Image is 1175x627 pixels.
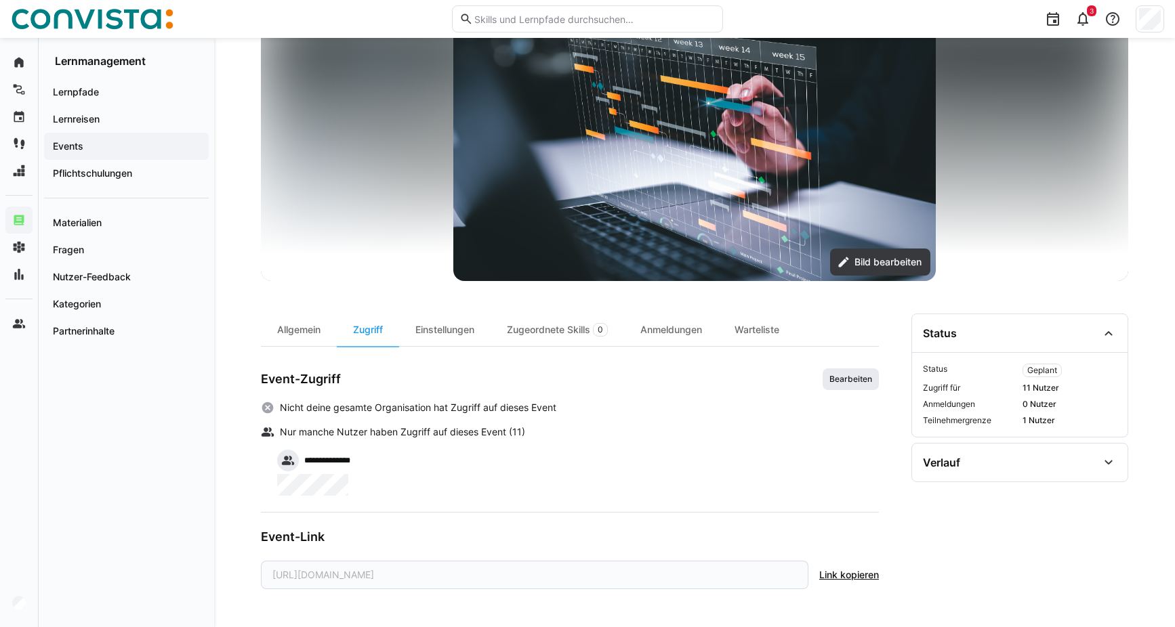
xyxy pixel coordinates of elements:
span: Bearbeiten [828,374,873,385]
span: Anmeldungen [923,399,1017,410]
h3: Event-Zugriff [261,372,341,387]
h3: Event-Link [261,529,879,544]
div: Status [923,326,957,340]
div: [URL][DOMAIN_NAME] [261,561,808,589]
span: 3 [1090,7,1094,15]
div: Warteliste [718,313,796,346]
span: Nur manche Nutzer haben Zugriff auf dieses Event (11) [280,425,525,439]
span: 1 Nutzer [1023,415,1117,426]
span: 0 Nutzer [1023,399,1117,410]
span: Status [923,364,1017,377]
div: Anmeldungen [624,313,718,346]
div: Zugriff [337,313,399,346]
div: Verlauf [923,456,960,469]
span: Geplant [1027,365,1057,376]
span: 0 [598,324,603,335]
span: Teilnehmergrenze [923,415,1017,426]
button: Bild bearbeiten [830,248,930,276]
span: Bild bearbeiten [852,255,924,269]
input: Skills und Lernpfade durchsuchen… [473,13,716,25]
span: Zugriff für [923,383,1017,393]
button: Bearbeiten [823,368,879,390]
div: Einstellungen [399,313,491,346]
span: 11 Nutzer [1023,383,1117,393]
span: Link kopieren [819,568,879,582]
span: Nicht deine gesamte Organisation hat Zugriff auf dieses Event [280,401,556,414]
div: Allgemein [261,313,337,346]
div: Zugeordnete Skills [491,313,624,346]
